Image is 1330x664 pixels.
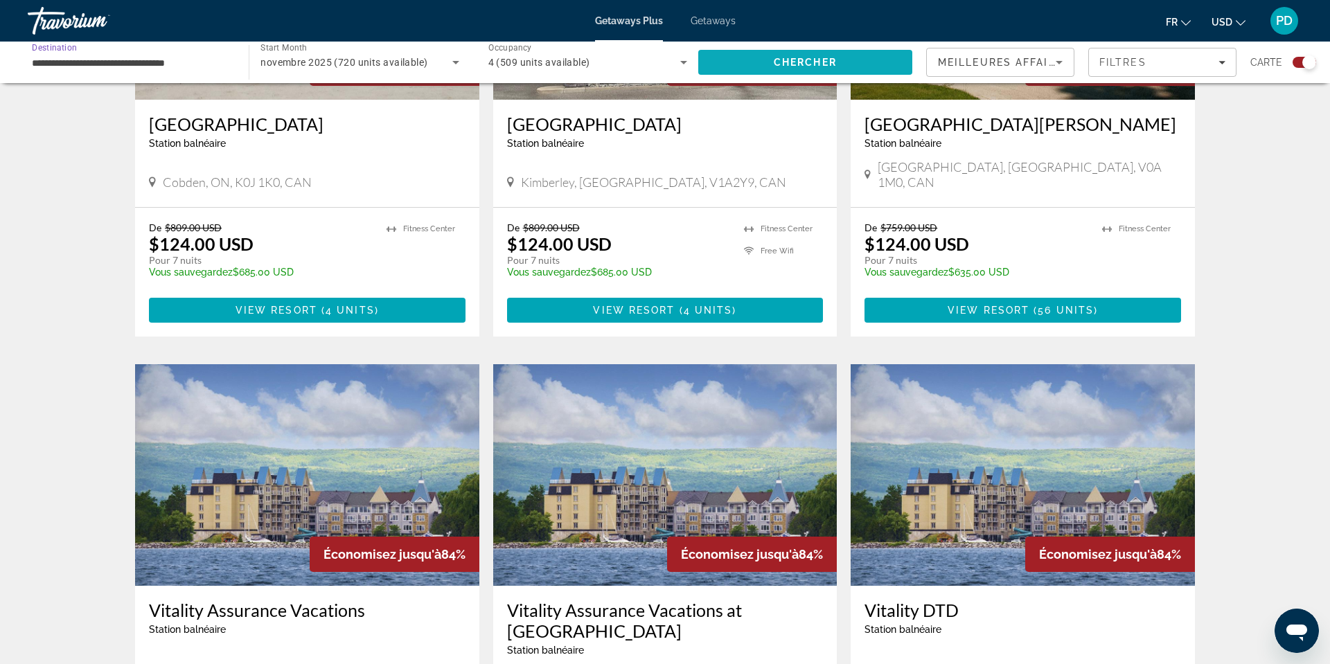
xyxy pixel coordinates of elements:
button: View Resort(4 units) [507,298,824,323]
iframe: Bouton de lancement de la fenêtre de messagerie [1275,609,1319,653]
span: De [507,222,520,233]
span: Station balnéaire [149,138,226,149]
a: Travorium [28,3,166,39]
span: Filtres [1099,57,1146,68]
span: View Resort [236,305,317,316]
span: 4 units [684,305,733,316]
span: [GEOGRAPHIC_DATA], [GEOGRAPHIC_DATA], V0A 1M0, CAN [878,159,1181,190]
span: Économisez jusqu'à [1039,547,1157,562]
span: De [149,222,161,233]
span: Destination [32,42,77,52]
span: 56 units [1038,305,1094,316]
span: 4 (509 units available) [488,57,590,68]
span: Carte [1250,53,1282,72]
button: User Menu [1266,6,1302,35]
button: View Resort(4 units) [149,298,465,323]
span: PD [1276,14,1293,28]
span: Meilleures affaires [938,57,1071,68]
div: 84% [667,537,837,572]
a: [GEOGRAPHIC_DATA] [149,114,465,134]
a: Vitality Assurance Vacations [149,600,465,620]
span: Fitness Center [403,224,455,233]
span: Station balnéaire [507,645,584,656]
div: 84% [310,537,479,572]
a: Getaways [691,15,736,26]
span: View Resort [593,305,675,316]
span: ( ) [317,305,379,316]
span: Fitness Center [1119,224,1171,233]
input: Select destination [32,55,231,71]
span: Station balnéaire [149,624,226,635]
span: Station balnéaire [864,138,941,149]
img: Vitality Assurance Vacations at Collingwood [493,364,837,586]
span: Vous sauvegardez [864,267,948,278]
p: Pour 7 nuits [149,254,373,267]
span: 4 units [326,305,375,316]
span: Vous sauvegardez [149,267,233,278]
button: View Resort(56 units) [864,298,1181,323]
span: Cobden, ON, K0J 1K0, CAN [163,174,312,190]
span: $809.00 USD [523,222,580,233]
a: Vitality DTD [864,600,1181,620]
img: Vitality Assurance Vacations [135,364,479,586]
span: Occupancy [488,43,532,53]
span: Économisez jusqu'à [323,547,441,562]
p: $124.00 USD [149,233,254,254]
button: Filters [1088,48,1236,77]
span: View Resort [948,305,1029,316]
span: Station balnéaire [864,624,941,635]
button: Change language [1166,12,1191,32]
span: $759.00 USD [880,222,937,233]
span: Vous sauvegardez [507,267,591,278]
span: De [864,222,877,233]
button: Search [698,50,912,75]
span: Start Month [260,43,307,53]
p: $124.00 USD [864,233,969,254]
span: ( ) [675,305,737,316]
p: $685.00 USD [507,267,731,278]
img: Vitality DTD [851,364,1195,586]
div: 84% [1025,537,1195,572]
a: Getaways Plus [595,15,663,26]
button: Change currency [1212,12,1245,32]
span: Fitness Center [761,224,813,233]
p: $635.00 USD [864,267,1088,278]
span: Free Wifi [761,246,794,255]
a: Vitality Assurance Vacations at [GEOGRAPHIC_DATA] [507,600,824,641]
p: Pour 7 nuits [864,254,1088,267]
mat-select: Sort by [938,54,1063,71]
span: novembre 2025 (720 units available) [260,57,427,68]
span: USD [1212,17,1232,28]
span: Station balnéaire [507,138,584,149]
span: fr [1166,17,1178,28]
span: ( ) [1029,305,1098,316]
span: Économisez jusqu'à [681,547,799,562]
span: Chercher [774,57,837,68]
p: $685.00 USD [149,267,373,278]
p: $124.00 USD [507,233,612,254]
a: [GEOGRAPHIC_DATA] [507,114,824,134]
span: Kimberley, [GEOGRAPHIC_DATA], V1A2Y9, CAN [521,174,786,190]
span: $809.00 USD [165,222,222,233]
p: Pour 7 nuits [507,254,731,267]
a: [GEOGRAPHIC_DATA][PERSON_NAME] [864,114,1181,134]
